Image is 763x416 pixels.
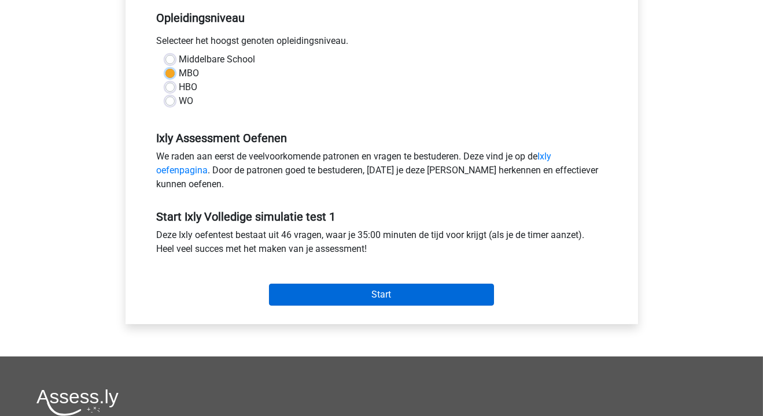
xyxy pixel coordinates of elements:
label: HBO [179,80,198,94]
input: Start [269,284,494,306]
img: Assessly logo [36,389,119,416]
label: MBO [179,66,200,80]
label: WO [179,94,194,108]
div: Deze Ixly oefentest bestaat uit 46 vragen, waar je 35:00 minuten de tijd voor krijgt (als je de t... [148,228,615,261]
h5: Ixly Assessment Oefenen [157,131,607,145]
label: Middelbare School [179,53,256,66]
h5: Start Ixly Volledige simulatie test 1 [157,210,607,224]
h5: Opleidingsniveau [157,6,607,29]
div: Selecteer het hoogst genoten opleidingsniveau. [148,34,615,53]
div: We raden aan eerst de veelvoorkomende patronen en vragen te bestuderen. Deze vind je op de . Door... [148,150,615,196]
